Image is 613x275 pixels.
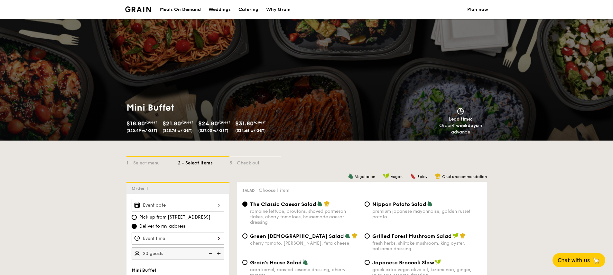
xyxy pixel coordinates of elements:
[410,173,416,179] img: icon-spicy.37a8142b.svg
[302,259,308,265] img: icon-vegetarian.fe4039eb.svg
[126,128,157,133] span: ($20.49 w/ GST)
[432,123,489,135] div: Order in advance
[365,233,370,239] input: Grilled Forest Mushroom Saladfresh herbs, shiitake mushroom, king oyster, balsamic dressing
[427,201,433,207] img: icon-vegetarian.fe4039eb.svg
[383,173,389,179] img: icon-vegan.f8ff3823.svg
[259,188,289,193] span: Choose 1 item
[235,120,254,127] span: $31.80
[132,215,137,220] input: Pick up from [STREET_ADDRESS]
[163,128,193,133] span: ($23.76 w/ GST)
[435,173,441,179] img: icon-chef-hat.a58ddaea.svg
[558,257,590,263] span: Chat with us
[178,157,229,166] div: 2 - Select items
[250,233,344,239] span: Green [DEMOGRAPHIC_DATA] Salad
[352,233,358,239] img: icon-chef-hat.a58ddaea.svg
[198,128,228,133] span: ($27.03 w/ GST)
[449,116,472,122] span: Lead time:
[254,120,266,124] span: /guest
[218,120,230,124] span: /guest
[205,247,215,260] img: icon-reduce.1d2dbef1.svg
[132,186,151,191] span: Order 1
[250,201,316,207] span: The Classic Caesar Salad
[391,174,403,179] span: Vegan
[139,214,210,221] span: Pick up from [STREET_ADDRESS]
[242,188,255,193] span: Salad
[145,120,157,124] span: /guest
[345,233,350,239] img: icon-vegetarian.fe4039eb.svg
[372,233,452,239] span: Grilled Forest Mushroom Salad
[242,260,247,265] input: Grain's House Saladcorn kernel, roasted sesame dressing, cherry tomato
[250,260,302,266] span: Grain's House Salad
[365,201,370,207] input: Nippon Potato Saladpremium japanese mayonnaise, golden russet potato
[242,233,247,239] input: Green [DEMOGRAPHIC_DATA] Saladcherry tomato, [PERSON_NAME], feta cheese
[126,157,178,166] div: 1 - Select menu
[132,224,137,229] input: Deliver to my address
[417,174,427,179] span: Spicy
[372,241,482,251] div: fresh herbs, shiitake mushroom, king oyster, balsamic dressing
[456,108,465,115] img: icon-clock.2db775ea.svg
[250,241,359,246] div: cherry tomato, [PERSON_NAME], feta cheese
[348,173,354,179] img: icon-vegetarian.fe4039eb.svg
[215,247,224,260] img: icon-add.58712e84.svg
[132,199,224,211] input: Event date
[132,247,224,260] input: Number of guests
[126,102,304,113] h1: Mini Buffet
[355,174,375,179] span: Vegetarian
[460,233,466,239] img: icon-chef-hat.a58ddaea.svg
[163,120,181,127] span: $21.80
[132,268,156,273] span: Mini Buffet
[229,157,281,166] div: 3 - Check out
[125,6,151,12] img: Grain
[553,253,605,267] button: Chat with us🦙
[317,201,323,207] img: icon-vegetarian.fe4039eb.svg
[435,259,441,265] img: icon-vegan.f8ff3823.svg
[365,260,370,265] input: Japanese Broccoli Slawgreek extra virgin olive oil, kizami nori, ginger, yuzu soy-sesame dressing
[372,260,434,266] span: Japanese Broccoli Slaw
[181,120,193,124] span: /guest
[452,233,459,239] img: icon-vegan.f8ff3823.svg
[250,209,359,225] div: romaine lettuce, croutons, shaved parmesan flakes, cherry tomatoes, housemade caesar dressing
[372,201,426,207] span: Nippon Potato Salad
[452,123,478,128] strong: 4 weekdays
[242,201,247,207] input: The Classic Caesar Saladromaine lettuce, croutons, shaved parmesan flakes, cherry tomatoes, house...
[592,257,600,264] span: 🦙
[372,209,482,220] div: premium japanese mayonnaise, golden russet potato
[324,201,330,207] img: icon-chef-hat.a58ddaea.svg
[125,6,151,12] a: Logotype
[235,128,266,133] span: ($34.66 w/ GST)
[126,120,145,127] span: $18.80
[198,120,218,127] span: $24.80
[442,174,487,179] span: Chef's recommendation
[132,232,224,245] input: Event time
[139,223,186,230] span: Deliver to my address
